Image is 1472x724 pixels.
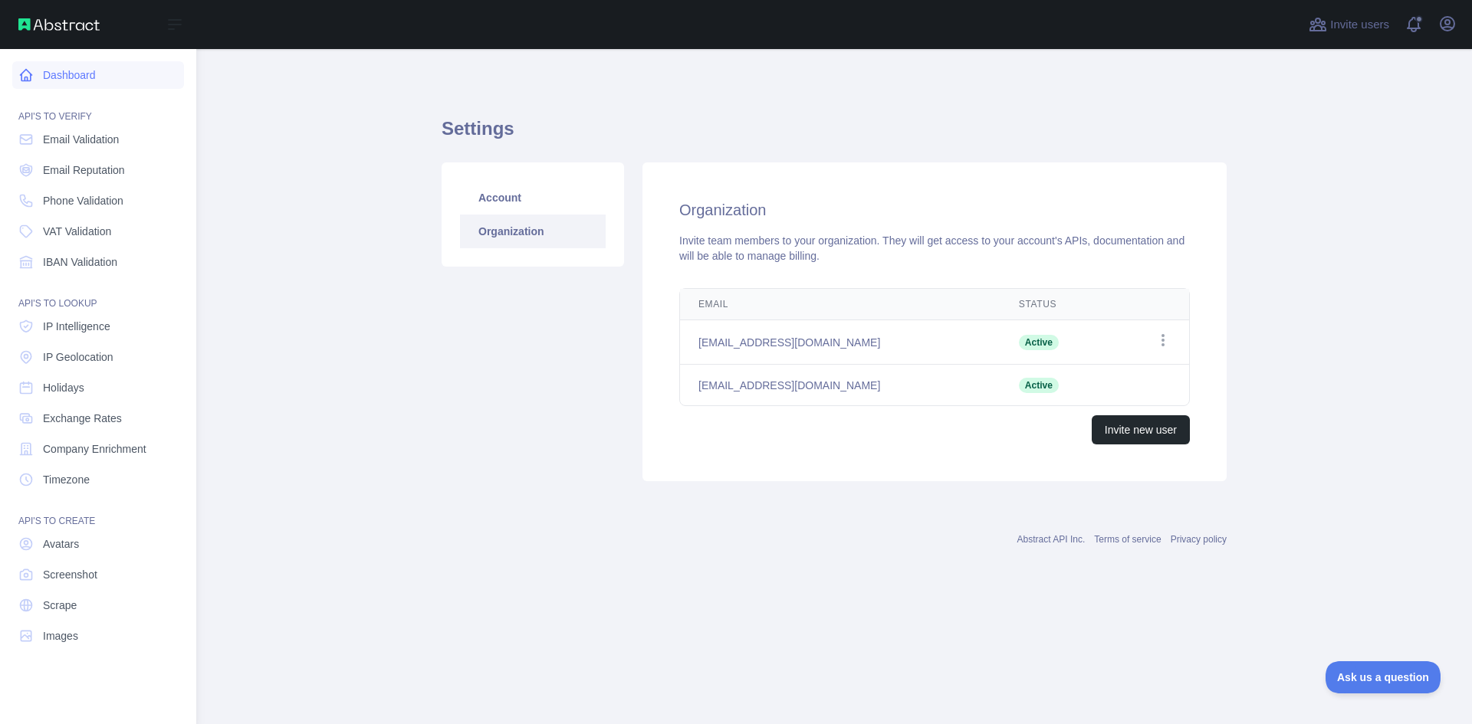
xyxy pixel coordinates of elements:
[460,181,606,215] a: Account
[43,132,119,147] span: Email Validation
[43,254,117,270] span: IBAN Validation
[43,380,84,395] span: Holidays
[12,591,184,619] a: Scrape
[680,289,1001,320] th: Email
[12,313,184,340] a: IP Intelligence
[12,126,184,153] a: Email Validation
[12,61,184,89] a: Dashboard
[1017,534,1086,545] a: Abstract API Inc.
[43,441,146,457] span: Company Enrichment
[12,466,184,493] a: Timezone
[12,187,184,215] a: Phone Validation
[1171,534,1227,545] a: Privacy policy
[12,218,184,245] a: VAT Validation
[43,472,90,487] span: Timezone
[12,435,184,463] a: Company Enrichment
[43,567,97,582] span: Screenshot
[12,374,184,401] a: Holidays
[43,628,78,644] span: Images
[680,320,1001,365] td: [EMAIL_ADDRESS][DOMAIN_NAME]
[43,319,110,334] span: IP Intelligence
[43,598,77,613] span: Scrape
[1326,661,1441,693] iframe: Toggle Customer Support
[679,233,1190,264] div: Invite team members to your organization. They will get access to your account's APIs, documentat...
[12,496,184,527] div: API'S TO CREATE
[1094,534,1161,545] a: Terms of service
[12,343,184,371] a: IP Geolocation
[12,530,184,558] a: Avatars
[43,224,111,239] span: VAT Validation
[18,18,100,31] img: Abstract API
[1019,335,1059,350] span: Active
[43,536,79,552] span: Avatars
[1019,378,1059,393] span: Active
[1306,12,1392,37] button: Invite users
[43,349,113,365] span: IP Geolocation
[43,162,125,178] span: Email Reputation
[12,248,184,276] a: IBAN Validation
[460,215,606,248] a: Organization
[442,116,1227,153] h1: Settings
[12,279,184,310] div: API'S TO LOOKUP
[680,365,1001,406] td: [EMAIL_ADDRESS][DOMAIN_NAME]
[12,405,184,432] a: Exchange Rates
[1092,415,1190,444] button: Invite new user
[12,622,184,650] a: Images
[12,156,184,184] a: Email Reputation
[1001,289,1113,320] th: Status
[679,199,1190,221] h2: Organization
[1330,16,1389,34] span: Invite users
[12,561,184,588] a: Screenshot
[43,411,122,426] span: Exchange Rates
[12,92,184,123] div: API'S TO VERIFY
[43,193,123,208] span: Phone Validation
